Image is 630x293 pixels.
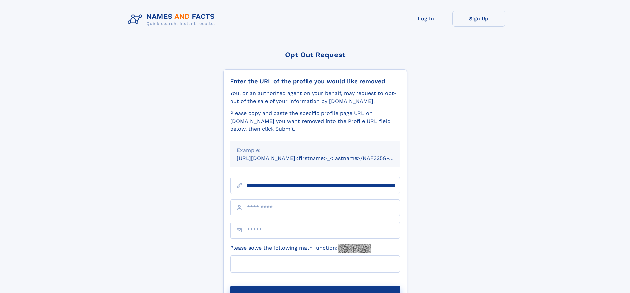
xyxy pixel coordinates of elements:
[230,78,400,85] div: Enter the URL of the profile you would like removed
[237,146,394,154] div: Example:
[223,51,407,59] div: Opt Out Request
[230,244,371,253] label: Please solve the following math function:
[230,109,400,133] div: Please copy and paste the specific profile page URL on [DOMAIN_NAME] you want removed into the Pr...
[230,90,400,105] div: You, or an authorized agent on your behalf, may request to opt-out of the sale of your informatio...
[452,11,505,27] a: Sign Up
[399,11,452,27] a: Log In
[237,155,413,161] small: [URL][DOMAIN_NAME]<firstname>_<lastname>/NAF325G-xxxxxxxx
[125,11,220,28] img: Logo Names and Facts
